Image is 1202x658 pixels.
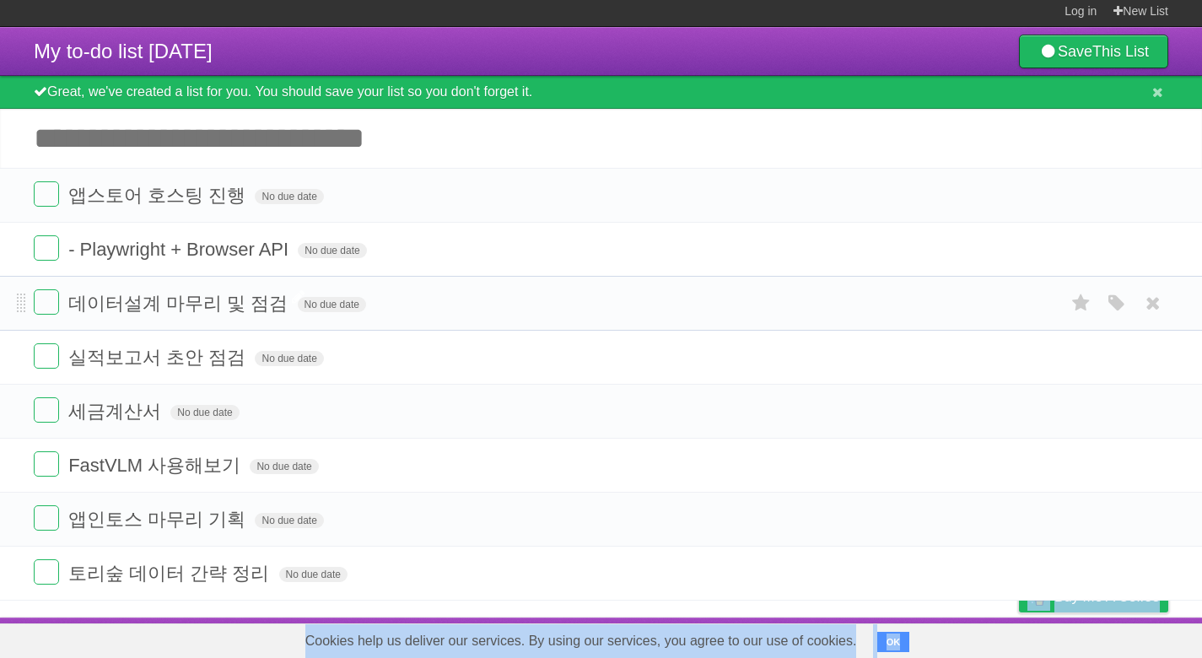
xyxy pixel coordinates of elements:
[34,559,59,585] label: Done
[34,505,59,531] label: Done
[34,451,59,477] label: Done
[68,509,250,530] span: 앱인토스 마무리 기획
[68,347,250,368] span: 실적보고서 초안 점검
[997,622,1041,654] a: Privacy
[298,297,366,312] span: No due date
[1019,35,1168,68] a: SaveThis List
[298,243,366,258] span: No due date
[34,343,59,369] label: Done
[34,397,59,423] label: Done
[1092,43,1149,60] b: This List
[850,622,919,654] a: Developers
[877,632,910,652] button: OK
[795,622,830,654] a: About
[68,563,273,584] span: 토리숲 데이터 간략 정리
[279,567,348,582] span: No due date
[940,622,977,654] a: Terms
[255,513,323,528] span: No due date
[34,40,213,62] span: My to-do list [DATE]
[1054,582,1160,612] span: Buy me a coffee
[288,624,874,658] span: Cookies help us deliver our services. By using our services, you agree to our use of cookies.
[1065,289,1097,317] label: Star task
[1062,622,1168,654] a: Suggest a feature
[250,459,318,474] span: No due date
[34,181,59,207] label: Done
[34,289,59,315] label: Done
[34,235,59,261] label: Done
[68,293,292,314] span: 데이터설계 마무리 및 점검
[170,405,239,420] span: No due date
[68,455,245,476] span: FastVLM 사용해보기
[255,351,323,366] span: No due date
[68,401,165,422] span: 세금계산서
[255,189,323,204] span: No due date
[68,185,250,206] span: 앱스토어 호스팅 진행
[68,239,293,260] span: - Playwright + Browser API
